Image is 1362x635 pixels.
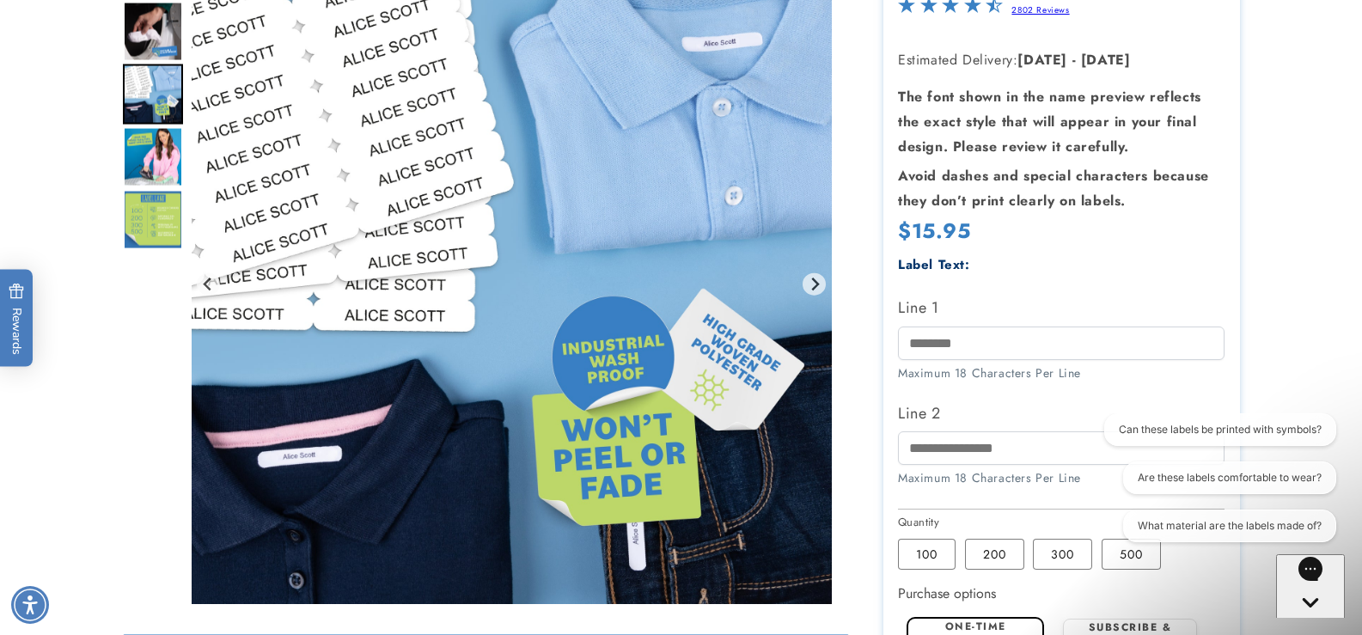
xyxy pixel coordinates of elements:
[123,64,183,125] img: Iron-On Labels - Label Land
[123,2,183,62] div: Go to slide 8
[1072,50,1077,70] strong: -
[1092,413,1345,558] iframe: Gorgias live chat conversation starters
[898,48,1225,73] p: Estimated Delivery:
[898,400,1225,427] label: Line 2
[197,272,220,296] button: Previous slide
[965,539,1024,570] label: 200
[123,190,183,250] div: Go to slide 11
[898,294,1225,321] label: Line 1
[898,1,1003,21] span: 4.5-star overall rating
[1011,3,1069,16] a: 2802 Reviews - open in a new tab
[11,586,49,624] div: Accessibility Menu
[123,2,183,62] img: Iron-On Labels - Label Land
[898,364,1225,382] div: Maximum 18 Characters Per Line
[898,166,1209,211] strong: Avoid dashes and special characters because they don’t print clearly on labels.
[123,127,183,187] img: Iron-On Labels - Label Land
[123,127,183,187] div: Go to slide 10
[898,216,971,246] span: $15.95
[898,87,1201,156] strong: The font shown in the name preview reflects the exact style that will appear in your final design...
[898,514,941,531] legend: Quantity
[1276,554,1345,618] iframe: Gorgias live chat messenger
[1033,539,1092,570] label: 300
[14,498,217,549] iframe: Sign Up via Text for Offers
[898,539,956,570] label: 100
[803,272,826,296] button: Next slide
[123,64,183,125] div: Go to slide 9
[898,255,970,274] label: Label Text:
[898,469,1225,487] div: Maximum 18 Characters Per Line
[1081,50,1131,70] strong: [DATE]
[123,190,183,250] img: Iron-On Labels - Label Land
[1017,50,1067,70] strong: [DATE]
[898,583,996,603] label: Purchase options
[9,283,25,354] span: Rewards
